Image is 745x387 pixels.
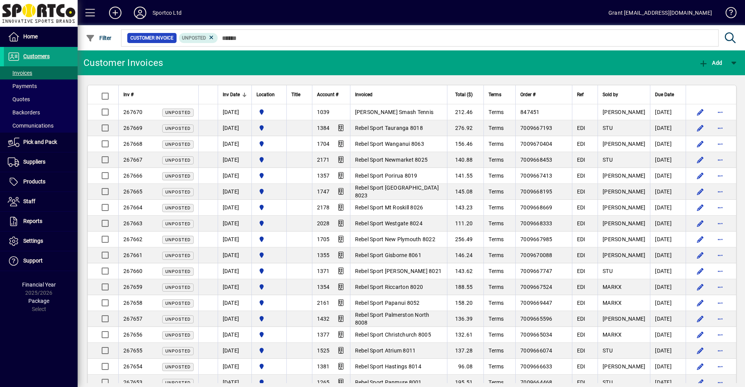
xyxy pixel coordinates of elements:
[608,7,712,19] div: Grant [EMAIL_ADDRESS][DOMAIN_NAME]
[317,204,330,211] span: 2178
[256,314,282,323] span: Sportco Ltd Warehouse
[520,141,553,147] span: 7009670404
[489,204,504,211] span: Terms
[577,220,586,226] span: EDI
[650,359,686,375] td: [DATE]
[520,90,567,99] div: Order #
[355,300,420,306] span: Rebel Sport Papanui 8052
[103,6,128,20] button: Add
[650,295,686,311] td: [DATE]
[317,300,330,306] span: 2161
[165,301,191,306] span: Unposted
[256,362,282,371] span: Sportco Ltd Warehouse
[218,327,251,343] td: [DATE]
[355,252,421,258] span: Rebel Sport Gisborne 8061
[165,317,191,322] span: Unposted
[655,90,674,99] span: Due Date
[165,221,191,226] span: Unposted
[603,90,645,99] div: Sold by
[165,333,191,338] span: Unposted
[4,251,78,271] a: Support
[489,173,504,179] span: Terms
[218,232,251,247] td: [DATE]
[489,220,504,226] span: Terms
[317,236,330,242] span: 1705
[577,332,586,338] span: EDI
[650,311,686,327] td: [DATE]
[317,363,330,370] span: 1381
[489,300,504,306] span: Terms
[650,343,686,359] td: [DATE]
[123,220,143,226] span: 267663
[694,281,706,293] button: Edit
[165,349,191,354] span: Unposted
[256,219,282,228] span: Sportco Ltd Warehouse
[256,235,282,244] span: Sportco Ltd Warehouse
[355,347,416,354] span: Rebel Sport Atrium 8011
[697,56,724,70] button: Add
[714,122,726,134] button: More options
[577,188,586,195] span: EDI
[23,198,35,204] span: Staff
[84,31,114,45] button: Filter
[520,125,553,131] span: 7009667193
[520,173,553,179] span: 7009667413
[447,327,484,343] td: 132.61
[694,169,706,182] button: Edit
[123,90,133,99] span: Inv #
[123,236,143,242] span: 267662
[694,344,706,357] button: Edit
[603,173,645,179] span: [PERSON_NAME]
[355,284,423,290] span: Rebel Sport Riccarton 8020
[291,90,307,99] div: Title
[317,347,330,354] span: 1525
[455,90,473,99] span: Total ($)
[714,328,726,341] button: More options
[447,295,484,311] td: 158.20
[694,138,706,150] button: Edit
[165,190,191,195] span: Unposted
[603,268,613,274] span: STU
[130,34,173,42] span: Customer Invoice
[650,216,686,232] td: [DATE]
[256,330,282,339] span: Sportco Ltd Warehouse
[165,126,191,131] span: Unposted
[520,332,553,338] span: 7009665034
[4,152,78,172] a: Suppliers
[218,104,251,120] td: [DATE]
[218,343,251,359] td: [DATE]
[447,120,484,136] td: 276.92
[218,168,251,184] td: [DATE]
[165,206,191,211] span: Unposted
[650,136,686,152] td: [DATE]
[123,90,194,99] div: Inv #
[489,284,504,290] span: Terms
[218,311,251,327] td: [DATE]
[603,109,645,115] span: [PERSON_NAME]
[4,172,78,192] a: Products
[603,125,613,131] span: STU
[489,141,504,147] span: Terms
[603,300,622,306] span: MARKX
[23,238,43,244] span: Settings
[128,6,152,20] button: Profile
[577,90,593,99] div: Ref
[355,90,442,99] div: Invoiced
[256,187,282,196] span: Sportco Ltd Warehouse
[447,104,484,120] td: 212.46
[256,203,282,212] span: Sportco Ltd Warehouse
[489,332,504,338] span: Terms
[447,247,484,263] td: 146.24
[714,217,726,230] button: More options
[650,263,686,279] td: [DATE]
[355,185,439,199] span: Rebel Sport [GEOGRAPHIC_DATA] 8023
[603,316,645,322] span: [PERSON_NAME]
[603,347,613,354] span: STU
[4,27,78,47] a: Home
[603,90,618,99] span: Sold by
[603,252,645,258] span: [PERSON_NAME]
[165,237,191,242] span: Unposted
[355,332,431,338] span: Rebel Sport Christchurch 8005
[447,152,484,168] td: 140.88
[447,168,484,184] td: 141.55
